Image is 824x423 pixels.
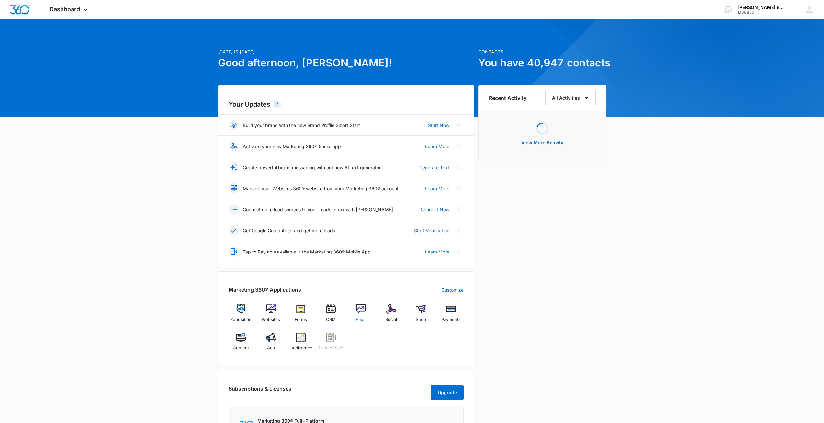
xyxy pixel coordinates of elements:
button: Close [453,225,464,236]
a: Shop [409,304,434,327]
span: Reputation [230,316,252,323]
p: Create powerful brand messaging with our new AI text generator [243,164,381,171]
span: Shop [416,316,426,323]
a: Start Now [428,122,449,129]
h1: You have 40,947 contacts [478,55,606,71]
span: Ads [267,345,275,351]
span: Point of Sale [319,345,343,351]
span: Payments [441,316,461,323]
a: Content [229,333,254,356]
a: Websites [258,304,283,327]
a: Social [378,304,403,327]
span: Social [385,316,397,323]
h6: Recent Activity [489,94,526,102]
button: Close [453,120,464,130]
a: Reputation [229,304,254,327]
p: Get Google Guaranteed and get more leads [243,227,335,234]
a: Customize [441,287,464,293]
p: Connect more lead sources to your Leads Inbox with [PERSON_NAME] [243,206,393,213]
div: 7 [273,100,281,108]
span: Email [356,316,366,323]
p: Build your brand with the new Brand Profile Smart Start [243,122,360,129]
a: Connect Now [421,206,449,213]
button: Close [453,141,464,151]
button: Upgrade [431,385,464,400]
button: All Activities [545,90,596,106]
div: account name [738,5,785,10]
h2: Subscriptions & Licenses [229,385,291,398]
div: account id [738,10,785,15]
a: Point of Sale [319,333,344,356]
h1: Good afternoon, [PERSON_NAME]! [218,55,474,71]
a: Ads [258,333,283,356]
a: Email [349,304,374,327]
p: Contacts [478,48,606,55]
span: Dashboard [50,6,80,13]
a: Start Verification [414,227,449,234]
a: Learn More [425,143,449,150]
span: CRM [326,316,336,323]
p: Manage your Websites 360® website from your Marketing 360® account [243,185,399,192]
a: Generate Text [419,164,449,171]
button: Close [453,204,464,215]
a: Learn More [425,185,449,192]
a: Learn More [425,248,449,255]
a: Intelligence [288,333,313,356]
button: Close [453,246,464,257]
a: Payments [439,304,464,327]
p: [DATE] is [DATE] [218,48,474,55]
p: Tap to Pay now available in the Marketing 360® Mobile App [243,248,371,255]
h2: Marketing 360® Applications [229,286,301,294]
span: Websites [262,316,280,323]
a: Forms [288,304,313,327]
span: Content [233,345,249,351]
button: View More Activity [515,135,570,150]
button: Close [453,183,464,194]
h2: Your Updates [229,100,464,109]
span: Forms [295,316,307,323]
p: Activate your new Marketing 360® Social app [243,143,341,150]
button: Close [453,162,464,172]
span: Intelligence [289,345,312,351]
a: CRM [319,304,344,327]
